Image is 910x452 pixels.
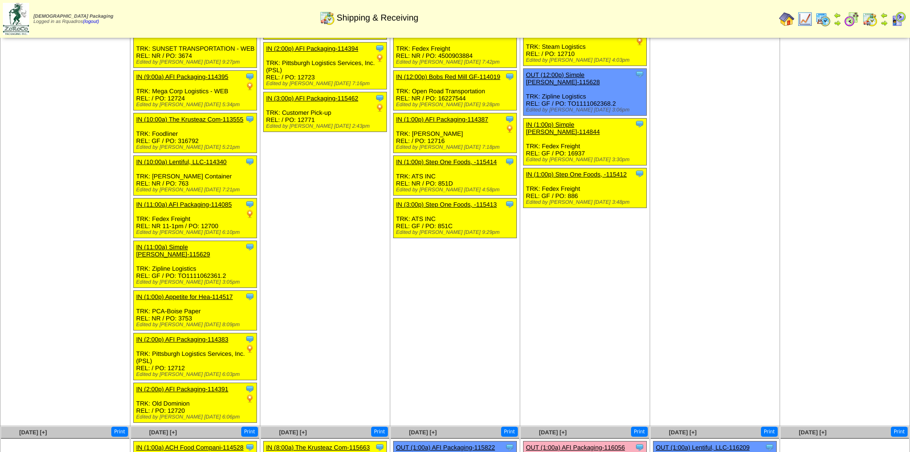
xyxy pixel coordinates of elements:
[375,93,385,103] img: Tooltip
[266,45,358,52] a: IN (2:00p) AFI Packaging-114394
[526,444,625,451] a: OUT (1:00a) AFI Packaging-116056
[266,123,386,129] div: Edited by [PERSON_NAME] [DATE] 2:43pm
[834,11,841,19] img: arrowleft.gif
[245,81,255,91] img: PO
[320,10,335,25] img: calendarinout.gif
[136,279,257,285] div: Edited by [PERSON_NAME] [DATE] 3:05pm
[539,429,567,436] a: [DATE] [+]
[394,28,517,68] div: TRK: Fedex Freight REL: NR / PO: 4500903884
[134,383,257,423] div: TRK: Old Dominion REL: / PO: 12720
[136,59,257,65] div: Edited by [PERSON_NAME] [DATE] 9:27pm
[3,3,29,35] img: zoroco-logo-small.webp
[241,427,258,437] button: Print
[266,444,370,451] a: IN (8:00a) The Krusteaz Com-115663
[375,53,385,63] img: PO
[505,114,514,124] img: Tooltip
[136,372,257,377] div: Edited by [PERSON_NAME] [DATE] 6:03pm
[134,113,257,153] div: TRK: Foodliner REL: GF / PO: 316792
[245,199,255,209] img: Tooltip
[524,26,647,66] div: TRK: Steam Logistics REL: / PO: 12710
[111,427,128,437] button: Print
[136,201,232,208] a: IN (11:00a) AFI Packaging-114085
[134,28,257,68] div: TRK: SUNSET TRANSPORTATION - WEB REL: NR / PO: 3674
[396,230,516,235] div: Edited by [PERSON_NAME] [DATE] 9:29pm
[635,442,644,452] img: Tooltip
[245,72,255,81] img: Tooltip
[245,344,255,353] img: PO
[799,429,826,436] span: [DATE] [+]
[136,444,244,451] a: IN (1:00a) ACH Food Compani-114528
[526,199,646,205] div: Edited by [PERSON_NAME] [DATE] 3:48pm
[375,103,385,112] img: PO
[245,384,255,394] img: Tooltip
[396,187,516,193] div: Edited by [PERSON_NAME] [DATE] 4:58pm
[394,113,517,153] div: TRK: [PERSON_NAME] REL: / PO: 12716
[635,169,644,178] img: Tooltip
[524,118,647,165] div: TRK: Fedex Freight REL: GF / PO: 16937
[136,414,257,420] div: Edited by [PERSON_NAME] [DATE] 6:06pm
[136,144,257,150] div: Edited by [PERSON_NAME] [DATE] 5:21pm
[19,429,47,436] span: [DATE] [+]
[149,429,177,436] a: [DATE] [+]
[136,73,228,80] a: IN (9:00a) AFI Packaging-114395
[880,19,888,27] img: arrowright.gif
[505,72,514,81] img: Tooltip
[505,124,514,133] img: PO
[505,157,514,166] img: Tooltip
[337,13,418,23] span: Shipping & Receiving
[136,102,257,108] div: Edited by [PERSON_NAME] [DATE] 5:34pm
[134,333,257,380] div: TRK: Pittsburgh Logistics Services, Inc. (PSL) REL: / PO: 12712
[635,119,644,129] img: Tooltip
[844,11,859,27] img: calendarblend.gif
[396,144,516,150] div: Edited by [PERSON_NAME] [DATE] 7:18pm
[83,19,99,24] a: (logout)
[136,386,228,393] a: IN (2:00p) AFI Packaging-114391
[264,92,387,132] div: TRK: Customer Pick-up REL: / PO: 12771
[815,11,831,27] img: calendarprod.gif
[136,336,228,343] a: IN (2:00p) AFI Packaging-114383
[505,199,514,209] img: Tooltip
[266,95,358,102] a: IN (3:00p) AFI Packaging-115462
[834,19,841,27] img: arrowright.gif
[136,293,233,300] a: IN (1:00p) Appetite for Hea-114517
[375,44,385,53] img: Tooltip
[779,11,794,27] img: home.gif
[33,14,113,19] span: [DEMOGRAPHIC_DATA] Packaging
[765,442,774,452] img: Tooltip
[501,427,518,437] button: Print
[526,107,646,113] div: Edited by [PERSON_NAME] [DATE] 3:06pm
[134,291,257,331] div: TRK: PCA-Boise Paper REL: NR / PO: 3753
[33,14,113,24] span: Logged in as Rquadros
[862,11,878,27] img: calendarinout.gif
[136,187,257,193] div: Edited by [PERSON_NAME] [DATE] 7:21pm
[396,73,500,80] a: IN (12:00p) Bobs Red Mill GF-114019
[396,158,497,165] a: IN (1:00p) Step One Foods, -115414
[371,427,388,437] button: Print
[136,243,210,258] a: IN (11:00a) Simple [PERSON_NAME]-115629
[134,241,257,288] div: TRK: Zipline Logistics REL: GF / PO: TO1111062361.2
[635,69,644,79] img: Tooltip
[669,429,696,436] span: [DATE] [+]
[409,429,437,436] a: [DATE] [+]
[245,242,255,252] img: Tooltip
[396,444,495,451] a: OUT (1:00a) AFI Packaging-115822
[631,427,648,437] button: Print
[526,121,600,135] a: IN (1:00p) Simple [PERSON_NAME]-114844
[266,81,386,87] div: Edited by [PERSON_NAME] [DATE] 7:16pm
[279,429,307,436] a: [DATE] [+]
[880,11,888,19] img: arrowleft.gif
[245,292,255,301] img: Tooltip
[134,156,257,196] div: TRK: [PERSON_NAME] Container REL: NR / PO: 763
[526,157,646,163] div: Edited by [PERSON_NAME] [DATE] 3:30pm
[245,442,255,452] img: Tooltip
[891,11,906,27] img: calendarcustomer.gif
[264,43,387,89] div: TRK: Pittsburgh Logistics Services, Inc. (PSL) REL: / PO: 12723
[396,116,488,123] a: IN (1:00p) AFI Packaging-114387
[526,57,646,63] div: Edited by [PERSON_NAME] [DATE] 4:03pm
[761,427,778,437] button: Print
[136,230,257,235] div: Edited by [PERSON_NAME] [DATE] 6:10pm
[524,68,647,115] div: TRK: Zipline Logistics REL: GF / PO: TO1111062368.2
